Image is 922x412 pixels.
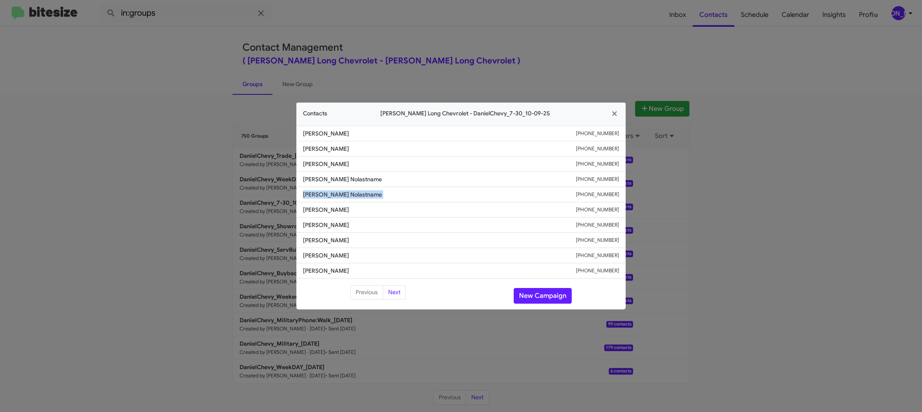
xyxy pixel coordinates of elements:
small: [PHONE_NUMBER] [576,175,619,183]
span: [PERSON_NAME] [303,129,576,138]
span: [PERSON_NAME] [303,221,576,229]
small: [PHONE_NUMBER] [576,251,619,260]
span: Contacts [303,109,327,118]
span: [PERSON_NAME] [303,267,576,275]
small: [PHONE_NUMBER] [576,160,619,168]
span: [PERSON_NAME] [303,206,576,214]
span: [PERSON_NAME] [303,236,576,244]
span: [PERSON_NAME] [303,145,576,153]
small: [PHONE_NUMBER] [576,129,619,138]
small: [PHONE_NUMBER] [576,221,619,229]
small: [PHONE_NUMBER] [576,190,619,199]
span: [PERSON_NAME] Long Chevrolet - DanielChevy_7-30_10-09-25 [327,109,603,118]
small: [PHONE_NUMBER] [576,267,619,275]
button: Next [383,285,406,300]
small: [PHONE_NUMBER] [576,206,619,214]
span: [PERSON_NAME] [303,251,576,260]
span: [PERSON_NAME] [303,160,576,168]
small: [PHONE_NUMBER] [576,236,619,244]
span: [PERSON_NAME] Nolastname [303,190,576,199]
span: [PERSON_NAME] Nolastname [303,175,576,183]
button: New Campaign [514,288,572,304]
small: [PHONE_NUMBER] [576,145,619,153]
